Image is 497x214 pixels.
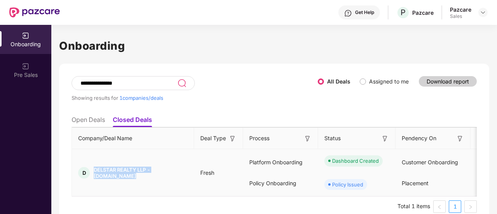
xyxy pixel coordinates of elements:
[412,9,434,16] div: Pazcare
[402,180,429,186] span: Placement
[437,205,442,209] span: left
[249,134,269,143] span: Process
[243,152,318,173] div: Platform Onboarding
[22,63,30,70] img: svg+xml;base64,PHN2ZyB3aWR0aD0iMjAiIGhlaWdodD0iMjAiIHZpZXdCb3g9IjAgMCAyMCAyMCIgZmlsbD0ibm9uZSIgeG...
[419,76,477,87] button: Download report
[401,8,406,17] span: P
[22,32,30,40] img: svg+xml;base64,PHN2ZyB3aWR0aD0iMjAiIGhlaWdodD0iMjAiIHZpZXdCb3g9IjAgMCAyMCAyMCIgZmlsbD0ibm9uZSIgeG...
[229,135,236,143] img: svg+xml;base64,PHN2ZyB3aWR0aD0iMTYiIGhlaWdodD0iMTYiIHZpZXdCb3g9IjAgMCAxNiAxNiIgZmlsbD0ibm9uZSIgeG...
[464,200,477,213] li: Next Page
[344,9,352,17] img: svg+xml;base64,PHN2ZyBpZD0iSGVscC0zMngzMiIgeG1sbnM9Imh0dHA6Ly93d3cudzMub3JnLzIwMDAvc3ZnIiB3aWR0aD...
[72,95,318,101] div: Showing results for
[194,169,220,176] span: Fresh
[113,116,152,127] li: Closed Deals
[480,9,486,16] img: svg+xml;base64,PHN2ZyBpZD0iRHJvcGRvd24tMzJ4MzIiIHhtbG5zPSJodHRwOi8vd3d3LnczLm9yZy8yMDAwL3N2ZyIgd2...
[78,167,90,179] div: D
[119,95,163,101] span: 1 companies/deals
[200,134,226,143] span: Deal Type
[402,134,436,143] span: Pendency On
[59,37,489,54] h1: Onboarding
[449,201,461,212] a: 1
[304,135,311,143] img: svg+xml;base64,PHN2ZyB3aWR0aD0iMTYiIGhlaWdodD0iMTYiIHZpZXdCb3g9IjAgMCAxNiAxNiIgZmlsbD0ibm9uZSIgeG...
[324,134,341,143] span: Status
[9,7,60,17] img: New Pazcare Logo
[72,116,105,127] li: Open Deals
[450,6,471,13] div: Pazcare
[332,157,379,165] div: Dashboard Created
[94,167,188,179] span: DELSTAR REALTY LLP - [DOMAIN_NAME]
[433,200,446,213] li: Previous Page
[381,135,389,143] img: svg+xml;base64,PHN2ZyB3aWR0aD0iMTYiIGhlaWdodD0iMTYiIHZpZXdCb3g9IjAgMCAxNiAxNiIgZmlsbD0ibm9uZSIgeG...
[332,181,363,188] div: Policy Issued
[450,13,471,19] div: Sales
[72,128,194,149] th: Company/Deal Name
[397,200,430,213] li: Total 1 items
[464,200,477,213] button: right
[177,78,186,88] img: svg+xml;base64,PHN2ZyB3aWR0aD0iMjQiIGhlaWdodD0iMjUiIHZpZXdCb3g9IjAgMCAyNCAyNSIgZmlsbD0ibm9uZSIgeG...
[355,9,374,16] div: Get Help
[369,78,409,85] label: Assigned to me
[402,159,458,165] span: Customer Onboarding
[468,205,473,209] span: right
[456,135,464,143] img: svg+xml;base64,PHN2ZyB3aWR0aD0iMTYiIGhlaWdodD0iMTYiIHZpZXdCb3g9IjAgMCAxNiAxNiIgZmlsbD0ibm9uZSIgeG...
[327,78,350,85] label: All Deals
[449,200,461,213] li: 1
[433,200,446,213] button: left
[243,173,318,194] div: Policy Onboarding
